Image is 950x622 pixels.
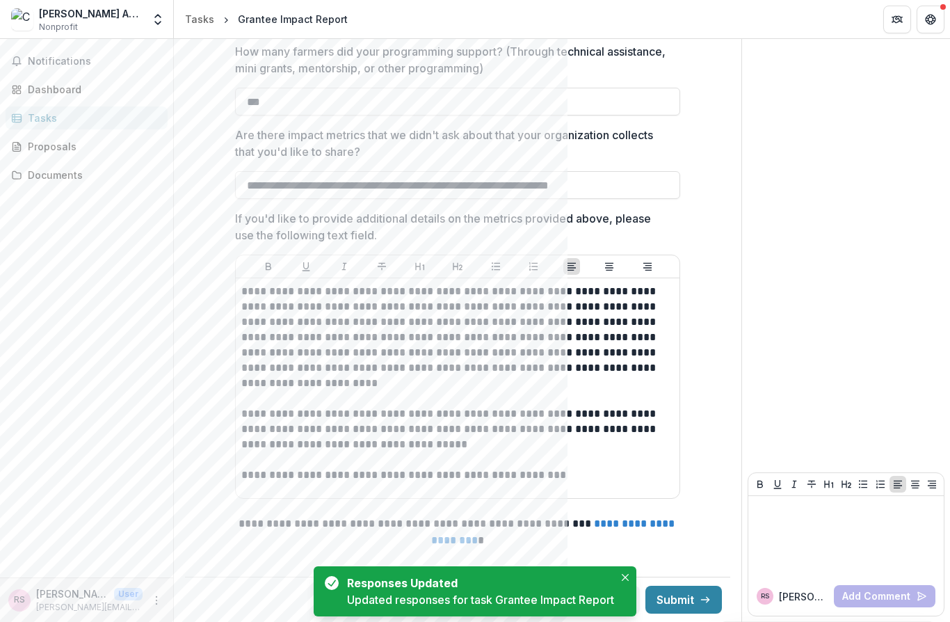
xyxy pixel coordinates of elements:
[238,12,348,26] div: Grantee Impact Report
[28,168,156,182] div: Documents
[924,476,940,493] button: Align Right
[872,476,889,493] button: Ordered List
[6,78,168,101] a: Dashboard
[28,56,162,67] span: Notifications
[179,9,353,29] nav: breadcrumb
[412,258,428,275] button: Heading 1
[14,596,25,605] div: Rachel Schneider
[883,6,911,33] button: Partners
[761,593,769,600] div: Rachel Schneider
[39,6,143,21] div: [PERSON_NAME] Agricultural Center Inc
[148,592,165,609] button: More
[907,476,924,493] button: Align Center
[235,127,672,160] p: Are there impact metrics that we didn't ask about that your organization collects that you'd like...
[36,587,108,601] p: [PERSON_NAME]
[803,476,820,493] button: Strike
[11,8,33,31] img: Chester Agricultural Center Inc
[36,601,143,614] p: [PERSON_NAME][EMAIL_ADDRESS][DOMAIN_NAME]
[917,6,944,33] button: Get Help
[28,82,156,97] div: Dashboard
[179,9,220,29] a: Tasks
[28,111,156,125] div: Tasks
[6,50,168,72] button: Notifications
[769,476,786,493] button: Underline
[39,21,78,33] span: Nonprofit
[449,258,466,275] button: Heading 2
[235,210,672,244] p: If you'd like to provide additional details on the metrics provided above, please use the followi...
[779,589,828,604] p: [PERSON_NAME]
[347,591,614,608] div: Updated responses for task Grantee Impact Report
[617,569,634,586] button: Close
[525,258,542,275] button: Ordered List
[889,476,906,493] button: Align Left
[855,476,871,493] button: Bullet List
[185,12,214,26] div: Tasks
[838,476,855,493] button: Heading 2
[260,258,277,275] button: Bold
[645,586,722,614] button: Submit
[752,476,768,493] button: Bold
[347,575,609,591] div: Responses Updated
[639,258,656,275] button: Align Right
[821,476,837,493] button: Heading 1
[563,258,580,275] button: Align Left
[834,585,935,607] button: Add Comment
[336,258,353,275] button: Italicize
[786,476,803,493] button: Italicize
[6,135,168,158] a: Proposals
[148,6,168,33] button: Open entity switcher
[6,106,168,129] a: Tasks
[6,164,168,186] a: Documents
[488,258,504,275] button: Bullet List
[601,258,618,275] button: Align Center
[28,139,156,154] div: Proposals
[373,258,390,275] button: Strike
[298,258,314,275] button: Underline
[114,588,143,600] p: User
[235,43,672,77] p: How many farmers did your programming support? (Through technical assistance, mini grants, mentor...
